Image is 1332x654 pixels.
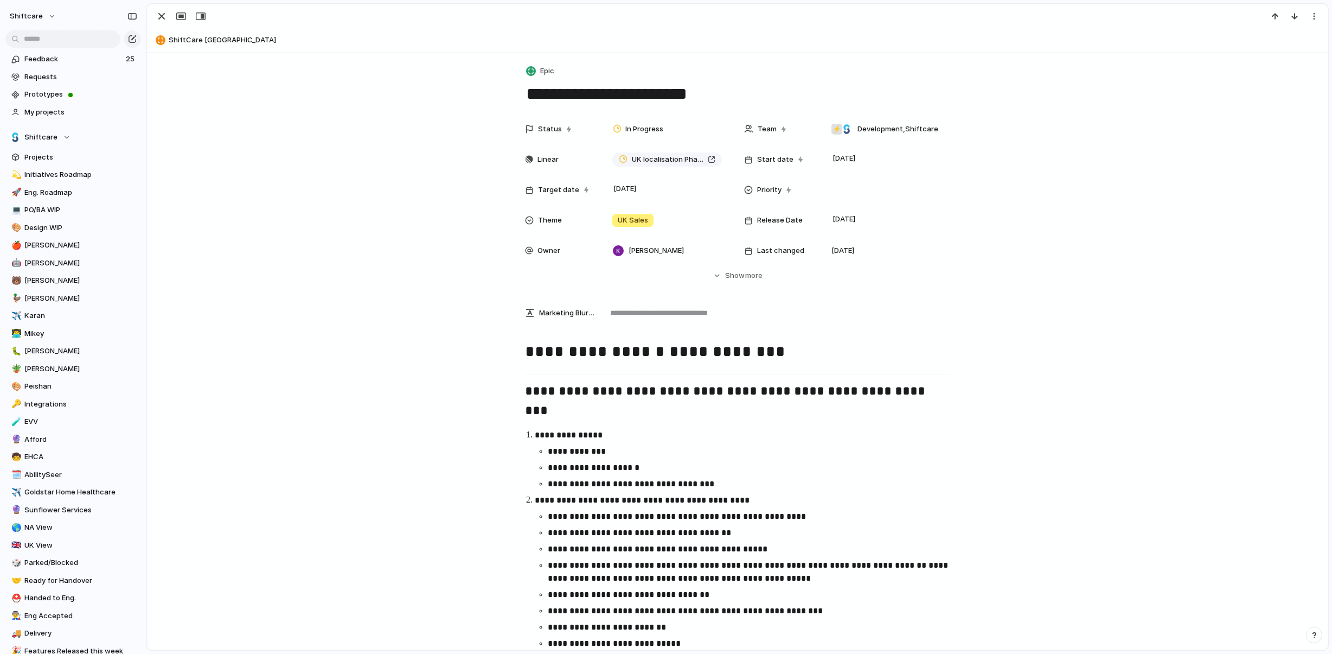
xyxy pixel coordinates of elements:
[11,609,19,622] div: 👨‍🏭
[5,484,141,500] a: ✈️Goldstar Home Healthcare
[152,31,1323,49] button: ShiftCare [GEOGRAPHIC_DATA]
[11,557,19,569] div: 🎲
[24,187,137,198] span: Eng. Roadmap
[757,245,804,256] span: Last changed
[5,414,141,430] a: 🧪EVV
[24,346,137,357] span: [PERSON_NAME]
[10,593,21,604] button: ⛑️
[537,245,560,256] span: Owner
[5,185,141,201] a: 🚀Eng. Roadmap
[10,223,21,233] button: 🎨
[11,239,19,252] div: 🍎
[24,364,137,374] span: [PERSON_NAME]
[5,555,141,571] div: 🎲Parked/Blocked
[831,124,842,135] div: ⚡
[24,628,137,639] span: Delivery
[540,66,554,77] span: Epic
[24,107,137,118] span: My projects
[10,434,21,445] button: 🔮
[10,11,43,22] span: shiftcare
[24,72,137,82] span: Requests
[24,132,57,143] span: Shiftcare
[5,590,141,606] a: ⛑️Handed to Eng.
[538,124,562,135] span: Status
[11,345,19,358] div: 🐛
[625,124,663,135] span: In Progress
[5,537,141,554] a: 🇬🇧UK View
[11,169,19,181] div: 💫
[24,89,137,100] span: Prototypes
[24,505,137,516] span: Sunflower Services
[10,540,21,551] button: 🇬🇧
[5,343,141,359] a: 🐛[PERSON_NAME]
[539,308,594,319] span: Marketing Blurb (15-20 Words)
[5,308,141,324] div: ✈️Karan
[24,522,137,533] span: NA View
[11,539,19,551] div: 🇬🇧
[24,452,137,462] span: EHCA
[10,469,21,480] button: 🗓️
[11,451,19,463] div: 🧒
[24,152,137,163] span: Projects
[10,452,21,462] button: 🧒
[11,257,19,269] div: 🤖
[5,467,141,483] a: 🗓️AbilitySeer
[24,487,137,498] span: Goldstar Home Healthcare
[10,328,21,339] button: 👨‍💻
[24,223,137,233] span: Design WIP
[10,293,21,304] button: 🦆
[24,54,123,65] span: Feedback
[10,575,21,586] button: 🤝
[5,608,141,624] a: 👨‍🏭Eng Accepted
[10,628,21,639] button: 🚚
[5,326,141,342] a: 👨‍💻Mikey
[11,522,19,534] div: 🌎
[10,399,21,410] button: 🔑
[24,169,137,180] span: Initiatives Roadmap
[24,575,137,586] span: Ready for Handover
[24,275,137,286] span: [PERSON_NAME]
[632,154,703,165] span: UK localisation Phase 1
[857,124,938,135] span: Development , Shiftcare
[611,182,639,195] span: [DATE]
[5,573,141,589] a: 🤝Ready for Handover
[618,215,648,226] span: UK Sales
[831,245,854,256] span: [DATE]
[5,237,141,253] a: 🍎[PERSON_NAME]
[5,449,141,465] a: 🧒EHCA
[10,416,21,427] button: 🧪
[11,310,19,322] div: ✈️
[5,51,141,67] a: Feedback25
[24,258,137,269] span: [PERSON_NAME]
[11,363,19,375] div: 🪴
[11,275,19,287] div: 🐻
[24,205,137,215] span: PO/BA WIP
[11,398,19,410] div: 🔑
[5,502,141,518] div: 🔮Sunflower Services
[5,625,141,642] a: 🚚Delivery
[5,396,141,412] div: 🔑Integrations
[757,154,793,165] span: Start date
[24,557,137,568] span: Parked/Blocked
[5,149,141,166] a: Projects
[11,327,19,340] div: 👨‍💻
[24,240,137,251] span: [PERSON_NAME]
[10,205,21,215] button: 💻
[5,8,62,25] button: shiftcare
[612,153,722,167] a: UK localisation Phase 1
[5,255,141,271] a: 🤖[PERSON_NAME]
[11,416,19,428] div: 🧪
[11,204,19,217] div: 💻
[11,292,19,304] div: 🦆
[757,215,803,226] span: Release Date
[5,361,141,377] a: 🪴[PERSON_NAME]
